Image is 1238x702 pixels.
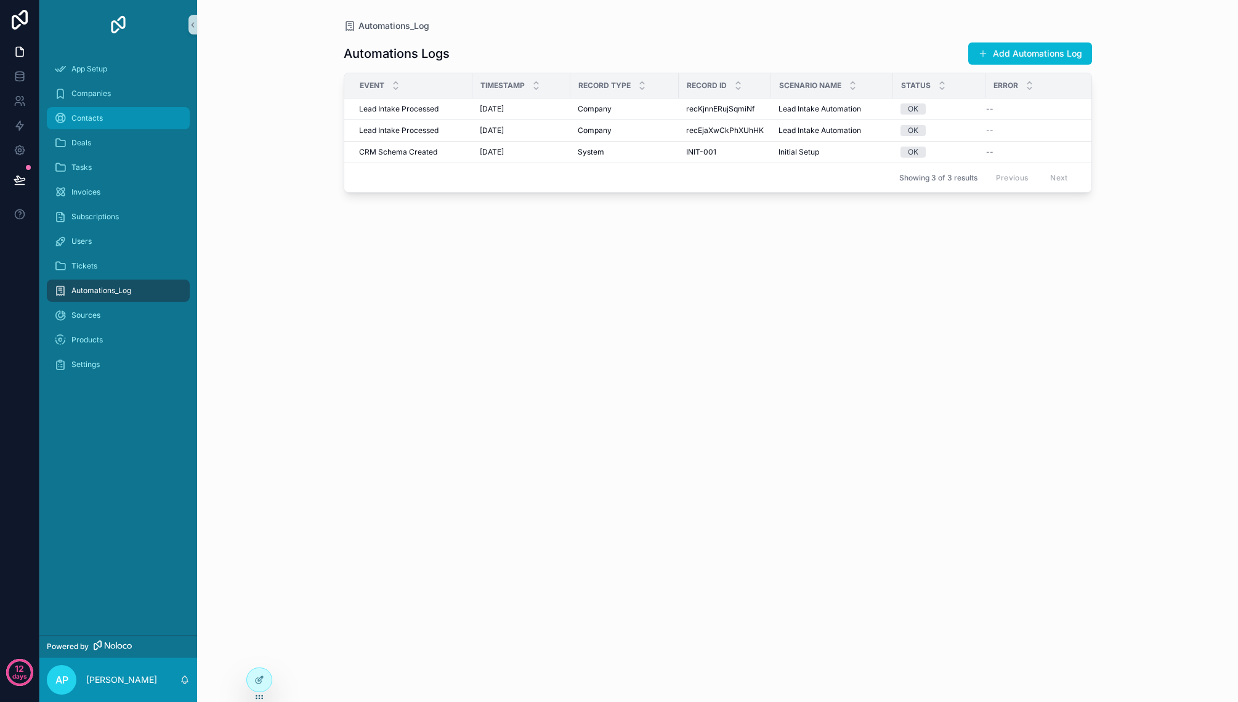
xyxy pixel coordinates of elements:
span: App Setup [71,64,107,74]
span: -- [986,126,993,135]
a: OK [900,103,978,115]
span: Event [360,81,384,91]
div: OK [908,103,918,115]
span: Lead Intake Automation [779,104,861,114]
span: Automations_Log [71,286,131,296]
a: OK [900,147,978,158]
span: [DATE] [480,147,504,157]
span: Companies [71,89,111,99]
a: Company [578,104,671,114]
a: Users [47,230,190,252]
h1: Automations Logs [344,45,450,62]
a: Lead Intake Processed [359,126,465,135]
a: Settings [47,353,190,376]
a: App Setup [47,58,190,80]
span: -- [986,147,993,157]
span: Timestamp [480,81,525,91]
span: Contacts [71,113,103,123]
span: Lead Intake Processed [359,104,439,114]
span: Initial Setup [779,147,819,157]
p: days [12,668,27,685]
a: Invoices [47,181,190,203]
div: OK [908,147,918,158]
a: -- [986,147,1090,157]
span: Tasks [71,163,92,172]
p: 12 [15,663,24,675]
a: Initial Setup [779,147,886,157]
a: [DATE] [480,147,563,157]
a: Sources [47,304,190,326]
img: App logo [108,15,128,34]
span: AP [55,672,68,687]
a: Deals [47,132,190,154]
span: [DATE] [480,104,504,114]
a: Contacts [47,107,190,129]
a: Automations_Log [344,20,429,32]
a: Automations_Log [47,280,190,302]
a: [DATE] [480,126,563,135]
a: INIT-001 [686,147,764,157]
span: Showing 3 of 3 results [899,173,977,183]
span: Products [71,335,103,345]
span: Subscriptions [71,212,119,222]
span: -- [986,104,993,114]
span: Error [993,81,1018,91]
span: Users [71,236,92,246]
a: CRM Schema Created [359,147,465,157]
a: -- [986,104,1090,114]
span: Tickets [71,261,97,271]
a: Subscriptions [47,206,190,228]
span: Lead Intake Automation [779,126,861,135]
a: recEjaXwCkPhXUhHK [686,126,764,135]
span: [DATE] [480,126,504,135]
span: Automations_Log [358,20,429,32]
a: Companies [47,83,190,105]
span: Record Type [578,81,631,91]
a: OK [900,125,978,136]
span: CRM Schema Created [359,147,437,157]
span: Company [578,104,612,114]
p: [PERSON_NAME] [86,674,157,686]
span: Settings [71,360,100,369]
span: Record ID [687,81,727,91]
span: Invoices [71,187,100,197]
span: Deals [71,138,91,148]
a: -- [986,126,1090,135]
div: OK [908,125,918,136]
span: Company [578,126,612,135]
div: scrollable content [39,49,197,392]
a: [DATE] [480,104,563,114]
a: System [578,147,671,157]
a: Tasks [47,156,190,179]
span: Powered by [47,642,89,652]
a: Powered by [39,635,197,658]
a: Lead Intake Processed [359,104,465,114]
a: Lead Intake Automation [779,126,886,135]
a: Products [47,329,190,351]
span: Lead Intake Processed [359,126,439,135]
span: Status [901,81,931,91]
span: Scenario Name [779,81,841,91]
a: recKjnnERujSqmiNf [686,104,764,114]
span: INIT-001 [686,147,716,157]
span: System [578,147,604,157]
span: recKjnnERujSqmiNf [686,104,755,114]
a: Company [578,126,671,135]
span: Sources [71,310,100,320]
button: Add Automations Log [968,42,1092,65]
a: Lead Intake Automation [779,104,886,114]
a: Tickets [47,255,190,277]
